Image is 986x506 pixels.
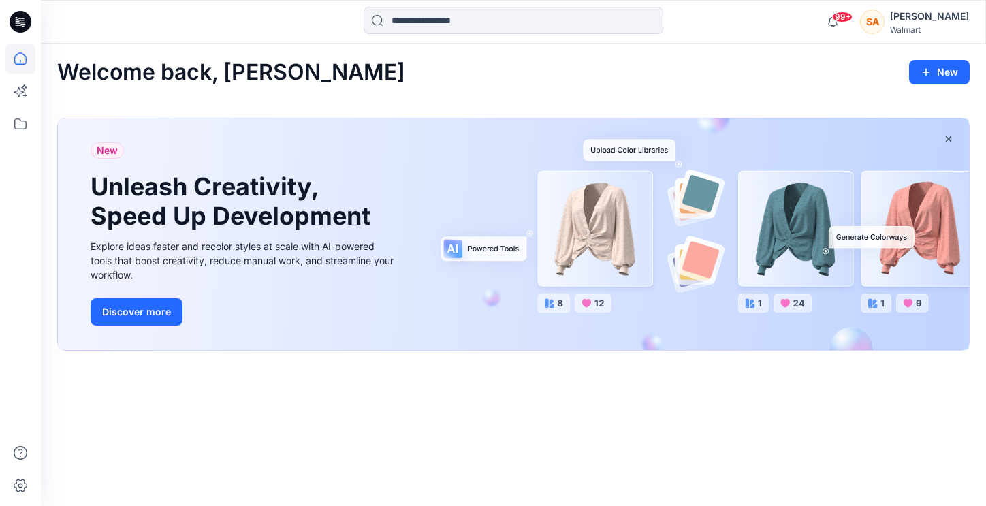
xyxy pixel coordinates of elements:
[860,10,885,34] div: SA
[91,239,397,282] div: Explore ideas faster and recolor styles at scale with AI-powered tools that boost creativity, red...
[890,8,969,25] div: [PERSON_NAME]
[91,298,182,326] button: Discover more
[890,25,969,35] div: Walmart
[97,142,118,159] span: New
[909,60,970,84] button: New
[91,172,377,231] h1: Unleash Creativity, Speed Up Development
[832,12,853,22] span: 99+
[91,298,397,326] a: Discover more
[57,60,405,85] h2: Welcome back, [PERSON_NAME]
